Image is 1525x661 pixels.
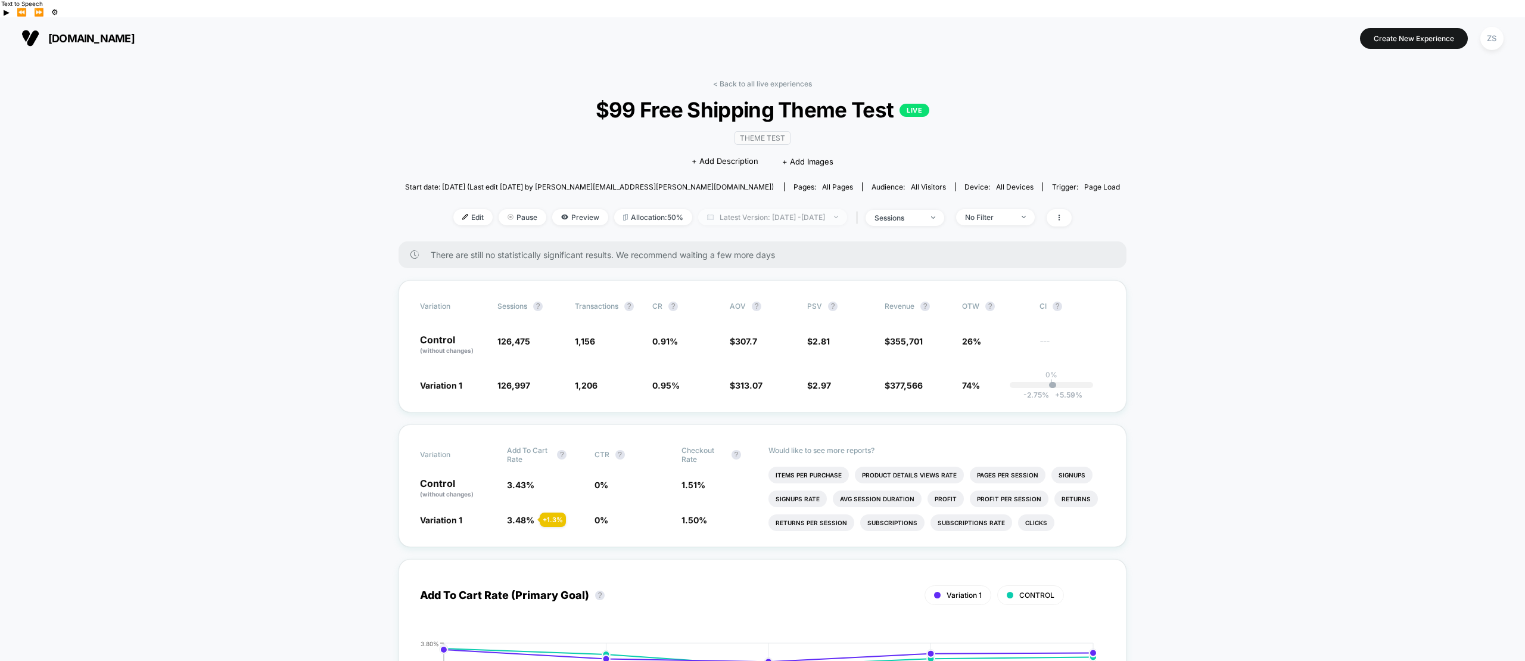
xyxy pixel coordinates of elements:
span: Start date: [DATE] (Last edit [DATE] by [PERSON_NAME][EMAIL_ADDRESS][PERSON_NAME][DOMAIN_NAME]) [405,182,774,191]
span: 0 % [595,515,608,525]
li: Items Per Purchase [768,467,849,483]
span: 1.50 % [681,515,707,525]
div: No Filter [965,213,1013,222]
span: + Add Images [782,157,833,166]
span: Variation 1 [947,591,982,600]
button: ? [595,591,605,600]
button: ? [828,302,838,311]
li: Avg Session Duration [833,491,922,507]
span: $ [730,380,762,390]
span: CI [1040,302,1105,311]
span: + Add Description [692,156,758,167]
span: AOV [730,302,746,311]
span: Latest Version: [DATE] - [DATE] [698,209,847,225]
span: 355,701 [890,336,923,346]
span: 1.51 % [681,480,705,490]
p: Control [420,335,485,355]
button: Settings [48,7,62,17]
span: 313.07 [735,380,762,390]
span: (without changes) [420,491,474,498]
div: Audience: [872,182,946,191]
button: ZS [1477,26,1507,51]
li: Signups [1051,467,1093,483]
span: (without changes) [420,347,474,354]
span: all devices [996,182,1034,191]
span: There are still no statistically significant results. We recommend waiting a few more days [431,250,1103,260]
img: end [1022,216,1026,218]
img: end [931,216,935,219]
div: + 1.3 % [540,513,566,527]
img: rebalance [623,214,628,221]
span: $ [807,380,831,390]
span: Variation 1 [420,515,462,525]
img: Visually logo [21,29,39,47]
span: Variation 1 [420,380,462,390]
li: Pages Per Session [970,467,1045,483]
span: -2.75 % [1023,390,1049,399]
p: Control [420,479,495,499]
button: Create New Experience [1360,28,1468,49]
button: ? [732,450,741,460]
div: Trigger: [1052,182,1120,191]
span: 1,156 [575,336,595,346]
span: Preview [552,209,608,225]
span: CR [652,302,662,311]
span: 307.7 [735,336,757,346]
li: Profit [928,491,964,507]
span: Allocation: 50% [614,209,692,225]
span: 126,475 [497,336,530,346]
button: ? [615,450,625,460]
span: 0.95 % [652,380,680,390]
li: Returns Per Session [768,514,854,531]
button: ? [624,302,634,311]
span: PSV [807,302,822,311]
span: + [1055,390,1060,399]
span: 74% [962,380,980,390]
img: calendar [707,214,714,220]
span: 3.48 % [507,515,534,525]
li: Profit Per Session [970,491,1048,507]
button: ? [985,302,995,311]
span: --- [1040,338,1105,355]
span: 26% [962,336,981,346]
li: Subscriptions Rate [930,514,1012,531]
li: Returns [1054,491,1098,507]
span: 377,566 [890,380,923,390]
li: Subscriptions [860,514,925,531]
span: Device: [955,182,1042,191]
span: | [853,209,866,226]
span: OTW [962,302,1028,311]
p: Would like to see more reports? [768,446,1105,455]
span: 5.59 % [1049,390,1082,399]
img: end [834,216,838,218]
span: All Visitors [911,182,946,191]
span: CTR [595,450,609,459]
img: edit [462,214,468,220]
span: $99 Free Shipping Theme Test [441,97,1084,122]
button: ? [1053,302,1062,311]
li: Signups Rate [768,491,827,507]
button: ? [557,450,567,460]
span: Transactions [575,302,618,311]
span: $ [730,336,757,346]
img: end [508,214,513,220]
span: Edit [453,209,493,225]
div: sessions [874,213,922,222]
span: [DOMAIN_NAME] [48,32,135,45]
div: ZS [1480,27,1504,50]
div: Pages: [793,182,853,191]
span: 0.91 % [652,336,678,346]
span: Variation [420,446,485,464]
span: Sessions [497,302,527,311]
span: 3.43 % [507,480,534,490]
span: Variation [420,302,485,311]
span: Add To Cart Rate [507,446,551,464]
button: Previous [13,7,30,17]
span: Revenue [885,302,914,311]
tspan: 3.80% [421,640,439,647]
p: | [1050,379,1053,388]
span: 126,997 [497,380,530,390]
span: Theme Test [735,131,790,145]
span: $ [807,336,830,346]
span: 0 % [595,480,608,490]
